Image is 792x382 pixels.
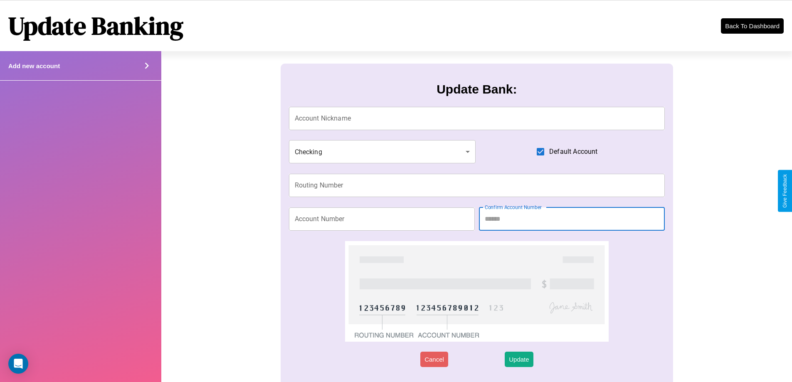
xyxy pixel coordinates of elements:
[721,18,784,34] button: Back To Dashboard
[8,354,28,374] div: Open Intercom Messenger
[782,174,788,208] div: Give Feedback
[505,352,533,367] button: Update
[8,62,60,69] h4: Add new account
[8,9,183,43] h1: Update Banking
[437,82,517,96] h3: Update Bank:
[289,140,476,163] div: Checking
[420,352,448,367] button: Cancel
[549,147,597,157] span: Default Account
[485,204,542,211] label: Confirm Account Number
[345,241,608,342] img: check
